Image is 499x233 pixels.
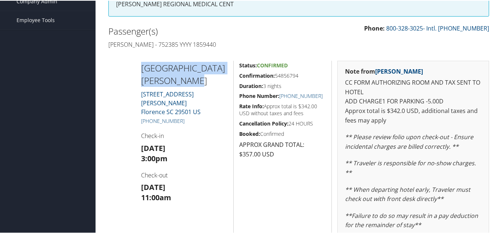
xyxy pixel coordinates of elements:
[239,140,326,158] p: APPROX GRAND TOTAL: $357.00 USD
[239,102,264,109] strong: Rate Info:
[239,130,260,137] strong: Booked:
[141,181,165,191] strong: [DATE]
[17,10,55,29] span: Employee Tools
[279,92,323,99] a: [PHONE_NUMBER]
[239,82,326,89] h5: 3 nights
[386,24,489,32] a: 800-328-3025- Intl. [PHONE_NUMBER]
[141,170,228,179] h4: Check-out
[239,119,326,127] h5: 24 HOURS
[141,61,228,86] h2: [GEOGRAPHIC_DATA][PERSON_NAME]
[345,67,423,75] strong: Note from
[239,92,279,99] strong: Phone Number:
[375,67,423,75] a: [PERSON_NAME]
[345,211,478,229] em: **Failure to do so may result in a pay deduction for the remainder of stay**
[141,192,171,202] strong: 11:00am
[141,131,228,139] h4: Check-in
[239,130,326,137] h5: Confirmed
[345,77,481,124] p: CC FORM AUTHORIZING ROOM AND TAX SENT TO HOTEL ADD CHARGE1 FOR PARKING -5.00D Approx total is $34...
[108,24,293,37] h2: Passenger(s)
[345,132,473,150] em: ** Please review folio upon check-out - Ensure incidental charges are billed correctly. **
[239,71,275,78] strong: Confirmation:
[141,117,184,124] a: [PHONE_NUMBER]
[345,185,470,202] em: ** When departing hotel early, Traveler must check out with front desk directly**
[108,40,293,48] h4: [PERSON_NAME] - 752385 YYYY 1859440
[239,71,326,79] h5: 54856794
[239,102,326,116] h5: Approx total is $342.00 USD without taxes and fees
[345,158,476,176] em: ** Traveler is responsible for no-show charges. **
[257,61,288,68] span: Confirmed
[141,89,201,115] a: [STREET_ADDRESS][PERSON_NAME]Florence SC 29501 US
[239,61,257,68] strong: Status:
[141,153,168,163] strong: 3:00pm
[239,82,263,89] strong: Duration:
[239,119,288,126] strong: Cancellation Policy:
[141,142,165,152] strong: [DATE]
[364,24,385,32] strong: Phone:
